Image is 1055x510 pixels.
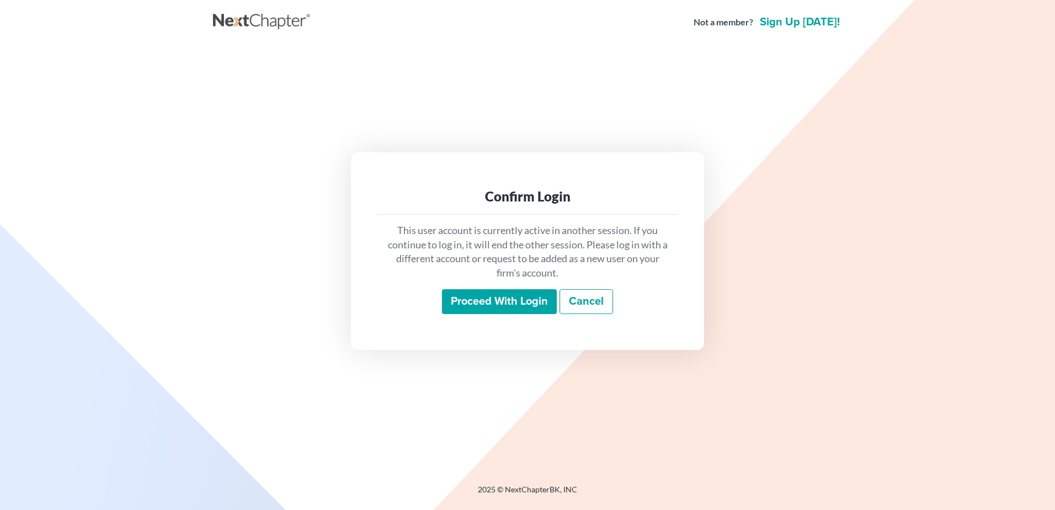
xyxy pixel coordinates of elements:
[213,484,842,504] div: 2025 © NextChapterBK, INC
[386,224,669,280] p: This user account is currently active in another session. If you continue to log in, it will end ...
[560,289,613,315] a: Cancel
[758,17,842,28] a: Sign up [DATE]!
[386,188,669,205] div: Confirm Login
[442,289,557,315] input: Proceed with login
[694,16,753,29] strong: Not a member?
